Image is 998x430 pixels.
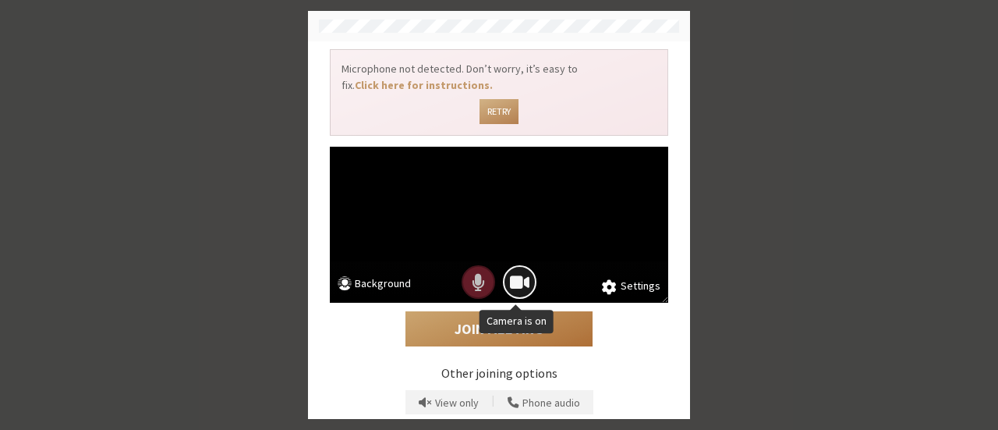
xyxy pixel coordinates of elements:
button: Prevent echo when there is already an active mic and speaker in the room. [413,390,484,415]
button: Join Meeting [405,311,593,347]
p: Microphone not detected. Don’t worry, it’s easy to fix. [342,61,656,94]
p: Other joining options [330,364,668,382]
span: Phone audio [522,397,580,409]
button: Retry [480,99,518,124]
button: Settings [602,278,660,295]
button: Camera is on [503,265,536,299]
button: Background [338,275,411,295]
button: No microphone detected. [462,265,495,299]
span: View only [435,397,479,409]
button: Use your phone for mic and speaker while you view the meeting on this device. [502,390,586,415]
a: Click here for instructions. [355,78,493,92]
span: | [492,393,494,413]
